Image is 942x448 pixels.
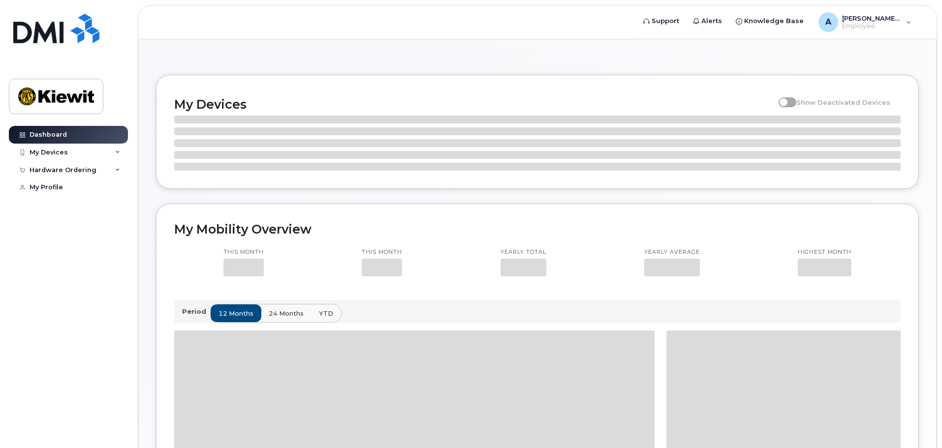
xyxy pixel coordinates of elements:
input: Show Deactivated Devices [779,93,786,101]
span: 24 months [269,309,304,318]
span: YTD [319,309,333,318]
p: Yearly average [644,248,700,256]
h2: My Mobility Overview [174,222,901,237]
span: Show Deactivated Devices [796,98,890,106]
p: Highest month [798,248,851,256]
p: Period [182,307,210,316]
p: Yearly total [501,248,546,256]
p: This month [362,248,402,256]
h2: My Devices [174,97,774,112]
p: This month [223,248,264,256]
